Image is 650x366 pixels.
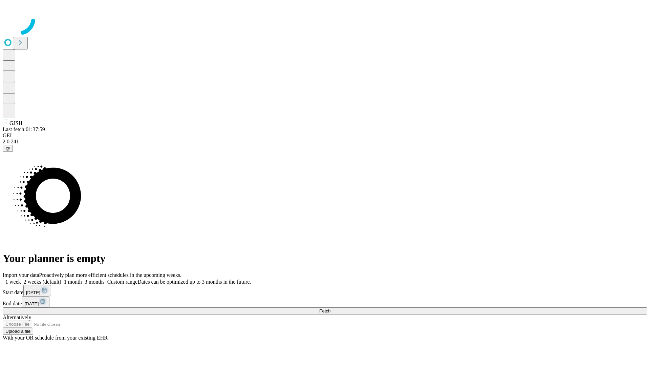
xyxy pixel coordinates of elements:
[9,120,22,126] span: GJSH
[26,290,40,295] span: [DATE]
[3,145,13,152] button: @
[3,335,108,341] span: With your OR schedule from your existing EHR
[3,252,647,265] h1: Your planner is empty
[107,279,137,285] span: Custom range
[24,301,39,306] span: [DATE]
[319,308,330,313] span: Fetch
[137,279,251,285] span: Dates can be optimized up to 3 months in the future.
[3,328,33,335] button: Upload a file
[3,296,647,307] div: End date
[3,285,647,296] div: Start date
[3,314,31,320] span: Alternatively
[3,139,647,145] div: 2.0.241
[85,279,105,285] span: 3 months
[24,279,61,285] span: 2 weeks (default)
[22,296,49,307] button: [DATE]
[3,272,39,278] span: Import your data
[23,285,51,296] button: [DATE]
[3,133,647,139] div: GEI
[64,279,82,285] span: 1 month
[39,272,181,278] span: Proactively plan more efficient schedules in the upcoming weeks.
[3,307,647,314] button: Fetch
[5,279,21,285] span: 1 week
[5,146,10,151] span: @
[3,126,45,132] span: Last fetch: 01:37:59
